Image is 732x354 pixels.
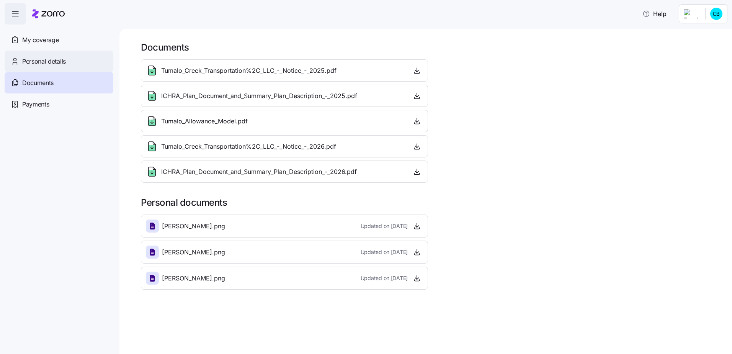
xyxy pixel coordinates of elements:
[5,29,113,51] a: My coverage
[161,167,357,177] span: ICHRA_Plan_Document_and_Summary_Plan_Description_-_2026.pdf
[22,35,59,45] span: My coverage
[162,247,225,257] span: [PERSON_NAME].png
[361,248,408,256] span: Updated on [DATE]
[361,274,408,282] span: Updated on [DATE]
[141,41,721,53] h1: Documents
[684,9,699,18] img: Employer logo
[642,9,667,18] span: Help
[5,51,113,72] a: Personal details
[361,222,408,230] span: Updated on [DATE]
[161,91,357,101] span: ICHRA_Plan_Document_and_Summary_Plan_Description_-_2025.pdf
[162,274,225,283] span: [PERSON_NAME].png
[162,221,225,231] span: [PERSON_NAME].png
[22,57,66,66] span: Personal details
[5,93,113,115] a: Payments
[161,142,336,151] span: Tumalo_Creek_Transportation%2C_LLC_-_Notice_-_2026.pdf
[161,116,248,126] span: Tumalo_Allowance_Model.pdf
[636,6,673,21] button: Help
[161,66,337,75] span: Tumalo_Creek_Transportation%2C_LLC_-_Notice_-_2025.pdf
[710,8,722,20] img: d71feb380b5d734a722a212268451c67
[5,72,113,93] a: Documents
[22,78,54,88] span: Documents
[22,100,49,109] span: Payments
[141,197,721,208] h1: Personal documents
